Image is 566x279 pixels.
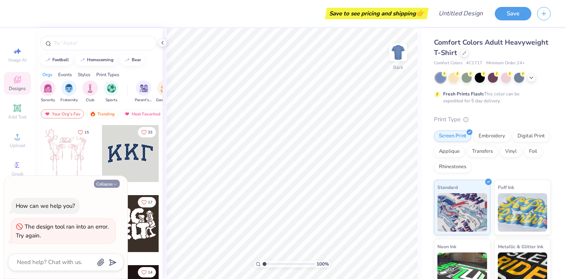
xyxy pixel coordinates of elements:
img: trend_line.gif [45,58,51,62]
button: Like [138,267,156,277]
button: bear [120,54,144,66]
div: filter for Sports [104,80,119,103]
div: bear [132,58,141,62]
span: Neon Ink [437,242,456,251]
span: Comfort Colors Adult Heavyweight T-Shirt [434,38,548,57]
button: filter button [40,80,55,103]
span: Sports [105,97,117,103]
div: Events [58,71,72,78]
span: 17 [148,200,152,204]
div: Trending [86,109,118,119]
span: Sorority [41,97,55,103]
button: Collapse [94,180,120,188]
div: Styles [78,71,90,78]
span: Game Day [156,97,174,103]
input: Try "Alpha" [53,39,152,47]
img: Game Day Image [161,84,169,93]
div: Vinyl [500,146,522,157]
div: This color can be expedited for 5 day delivery. [443,90,538,104]
div: Save to see pricing and shipping [327,8,427,19]
div: Your Org's Fav [41,109,84,119]
span: Puff Ink [498,183,514,191]
span: Upload [10,142,25,149]
div: homecoming [87,58,114,62]
img: Fraternity Image [65,84,73,93]
div: Rhinestones [434,161,471,173]
img: Puff Ink [498,193,548,232]
span: Standard [437,183,458,191]
img: trend_line.gif [79,58,85,62]
img: Club Image [86,84,94,93]
span: Parent's Weekend [135,97,152,103]
button: filter button [60,80,78,103]
img: Parent's Weekend Image [139,84,148,93]
img: most_fav.gif [44,111,50,117]
span: 100 % [316,261,329,267]
button: filter button [156,80,174,103]
div: Applique [434,146,465,157]
span: # C1717 [466,60,482,67]
div: football [52,58,69,62]
span: Fraternity [60,97,78,103]
span: Metallic & Glitter Ink [498,242,543,251]
button: Save [495,7,531,20]
button: filter button [82,80,98,103]
button: homecoming [75,54,117,66]
div: Print Types [96,71,119,78]
img: most_fav.gif [124,111,130,117]
img: trend_line.gif [124,58,130,62]
span: Comfort Colors [434,60,462,67]
div: filter for Parent's Weekend [135,80,152,103]
input: Untitled Design [432,6,489,21]
span: 14 [148,271,152,274]
div: Orgs [42,71,52,78]
div: Most Favorited [121,109,164,119]
div: Digital Print [512,130,550,142]
img: trending.gif [90,111,96,117]
div: filter for Fraternity [60,80,78,103]
button: Like [74,127,92,137]
img: Back [390,45,406,60]
div: filter for Club [82,80,98,103]
img: Sorority Image [44,84,52,93]
button: football [40,54,72,66]
span: Greek [12,171,23,177]
span: Club [86,97,94,103]
div: Foil [524,146,542,157]
span: Add Text [8,114,27,120]
div: filter for Sorority [40,80,55,103]
div: Embroidery [474,130,510,142]
span: 33 [148,130,152,134]
img: Sports Image [107,84,116,93]
button: filter button [135,80,152,103]
span: Designs [9,85,26,92]
div: The design tool ran into an error. Try again. [16,223,109,239]
button: Like [138,127,156,137]
span: Minimum Order: 24 + [486,60,525,67]
span: 15 [84,130,89,134]
img: Standard [437,193,487,232]
div: Transfers [467,146,498,157]
span: Image AI [8,57,27,63]
div: Print Type [434,115,551,124]
div: Back [393,64,403,71]
div: Screen Print [434,130,471,142]
span: 👉 [416,8,424,18]
div: filter for Game Day [156,80,174,103]
button: Like [138,197,156,207]
button: filter button [104,80,119,103]
div: How can we help you? [16,202,75,210]
strong: Fresh Prints Flash: [443,91,484,97]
